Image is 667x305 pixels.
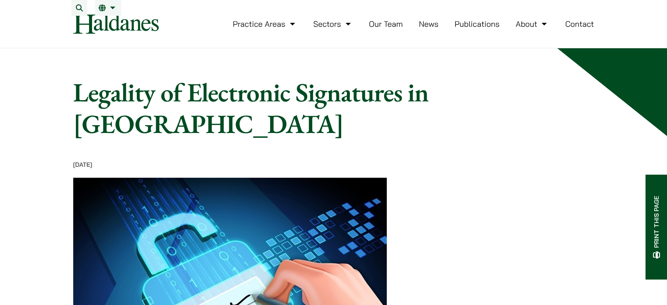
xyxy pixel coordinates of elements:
a: Publications [455,19,500,29]
a: Practice Areas [233,19,297,29]
img: Logo of Haldanes [73,14,159,34]
a: Contact [565,19,594,29]
h1: Legality of Electronic Signatures in [GEOGRAPHIC_DATA] [73,76,528,140]
a: Our Team [369,19,403,29]
a: About [516,19,549,29]
a: EN [99,4,118,11]
time: [DATE] [73,161,93,169]
a: News [419,19,439,29]
a: Sectors [313,19,353,29]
